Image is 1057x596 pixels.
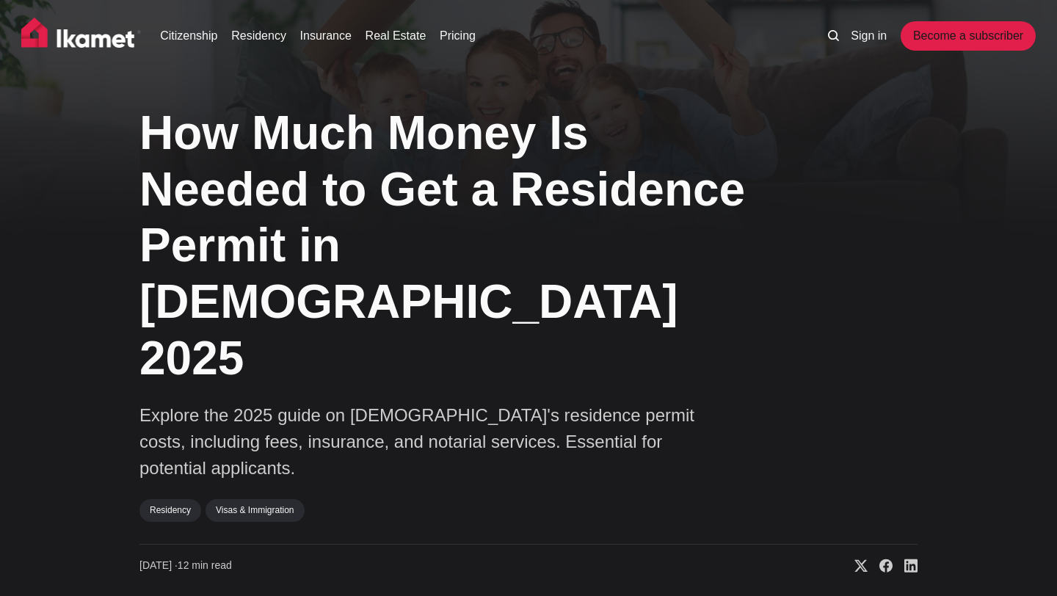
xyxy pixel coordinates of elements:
a: Become a subscriber [901,21,1036,51]
a: Real Estate [366,27,426,45]
a: Residency [231,27,286,45]
a: Visas & Immigration [206,499,304,521]
a: Pricing [440,27,476,45]
p: Explore the 2025 guide on [DEMOGRAPHIC_DATA]'s residence permit costs, including fees, insurance,... [139,402,712,481]
a: Citizenship [160,27,217,45]
a: Share on Linkedin [893,559,918,573]
time: 12 min read [139,559,232,573]
span: [DATE] ∙ [139,559,178,571]
a: Residency [139,499,201,521]
a: Insurance [300,27,352,45]
img: Ikamet home [21,18,142,54]
h1: How Much Money Is Needed to Get a Residence Permit in [DEMOGRAPHIC_DATA] 2025 [139,105,756,387]
a: Share on Facebook [868,559,893,573]
a: Share on X [843,559,868,573]
a: Sign in [851,27,887,45]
